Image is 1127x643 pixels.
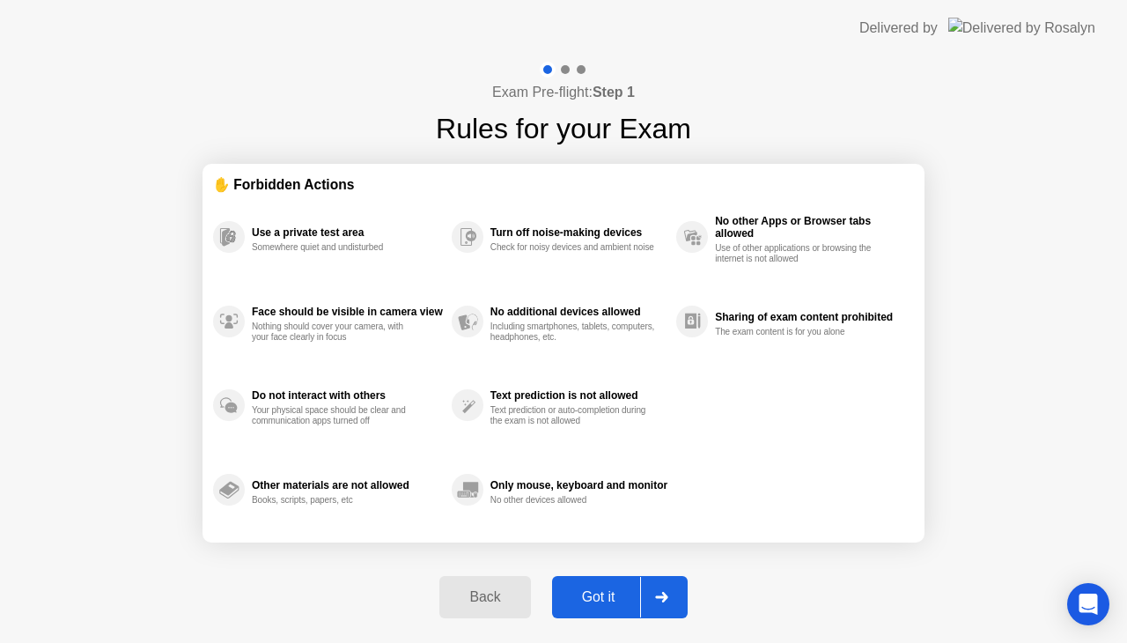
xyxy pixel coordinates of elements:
div: Delivered by [859,18,938,39]
div: Got it [557,589,640,605]
div: Only mouse, keyboard and monitor [490,479,667,491]
div: Use a private test area [252,226,443,239]
div: Nothing should cover your camera, with your face clearly in focus [252,321,418,343]
div: Somewhere quiet and undisturbed [252,242,418,253]
button: Got it [552,576,688,618]
img: Delivered by Rosalyn [948,18,1095,38]
b: Step 1 [593,85,635,100]
h1: Rules for your Exam [436,107,691,150]
div: Open Intercom Messenger [1067,583,1109,625]
div: No additional devices allowed [490,306,667,318]
div: Do not interact with others [252,389,443,402]
div: ✋ Forbidden Actions [213,174,914,195]
div: Face should be visible in camera view [252,306,443,318]
div: Text prediction is not allowed [490,389,667,402]
div: Your physical space should be clear and communication apps turned off [252,405,418,426]
div: Sharing of exam content prohibited [715,311,905,323]
div: Use of other applications or browsing the internet is not allowed [715,243,881,264]
div: Other materials are not allowed [252,479,443,491]
div: Books, scripts, papers, etc [252,495,418,506]
div: Check for noisy devices and ambient noise [490,242,657,253]
div: No other Apps or Browser tabs allowed [715,215,905,240]
div: Including smartphones, tablets, computers, headphones, etc. [490,321,657,343]
div: No other devices allowed [490,495,657,506]
button: Back [439,576,530,618]
h4: Exam Pre-flight: [492,82,635,103]
div: Turn off noise-making devices [490,226,667,239]
div: Text prediction or auto-completion during the exam is not allowed [490,405,657,426]
div: The exam content is for you alone [715,327,881,337]
div: Back [445,589,525,605]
